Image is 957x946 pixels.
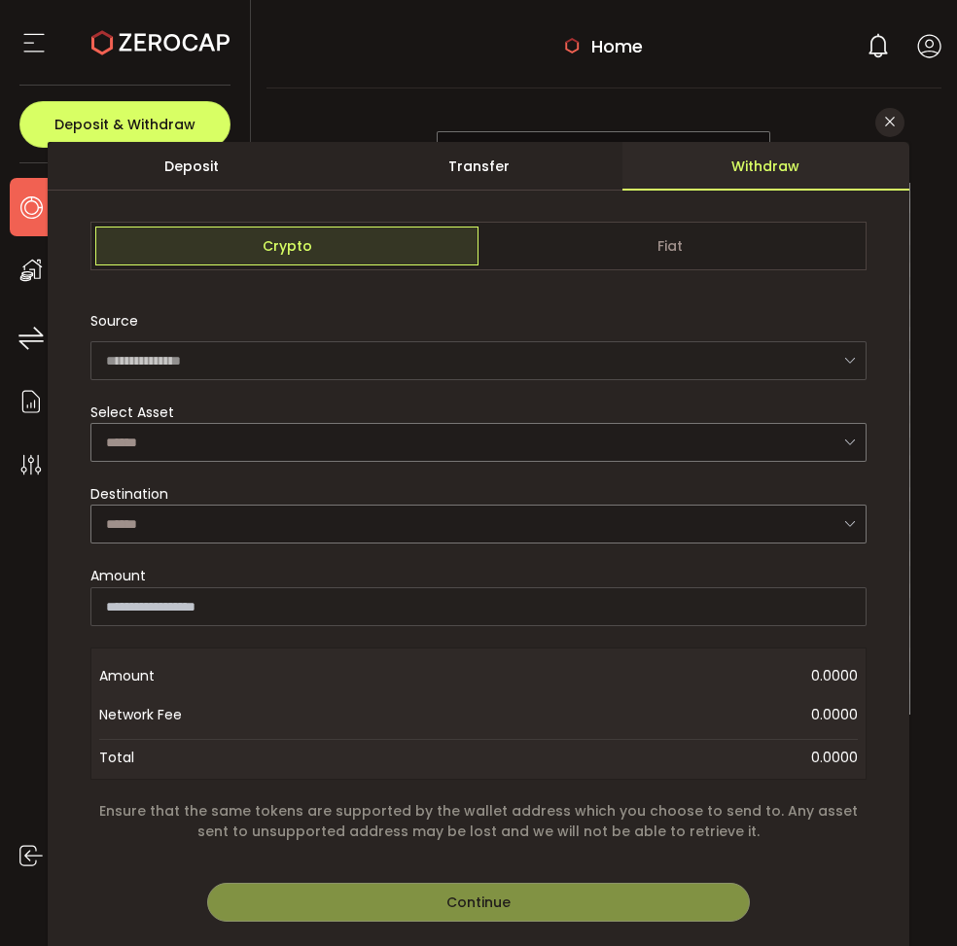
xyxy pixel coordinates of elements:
[255,695,857,734] span: 0.0000
[446,893,511,912] span: Continue
[48,142,335,191] div: Deposit
[90,484,168,504] span: Destination
[99,656,255,695] span: Amount
[478,227,862,265] span: Fiat
[90,301,138,340] span: Source
[207,883,750,922] button: Continue
[860,853,957,946] div: 聊天小工具
[99,744,134,771] span: Total
[335,142,621,191] div: Transfer
[255,656,857,695] span: 0.0000
[99,695,255,734] span: Network Fee
[90,801,866,842] span: Ensure that the same tokens are supported by the wallet address which you choose to send to. Any ...
[622,142,909,191] div: Withdraw
[90,566,146,586] span: Amount
[90,403,186,422] label: Select Asset
[811,744,858,771] span: 0.0000
[875,108,904,137] button: Close
[95,227,478,265] span: Crypto
[860,853,957,946] iframe: Chat Widget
